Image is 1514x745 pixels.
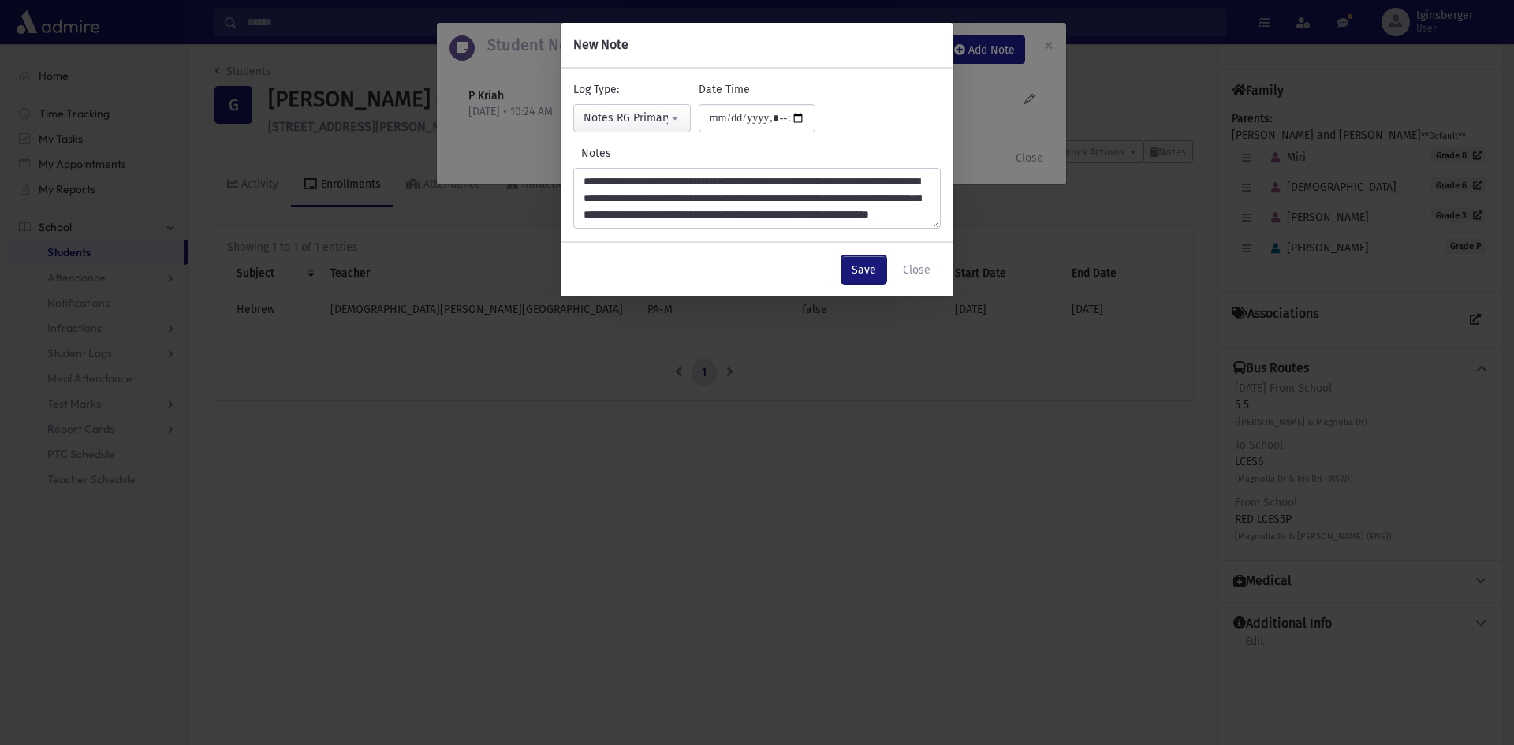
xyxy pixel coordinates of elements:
button: Notes RG Primary [573,104,691,132]
h6: New Note [573,35,628,54]
label: Log Type: [573,81,619,98]
div: Notes RG Primary [584,110,668,126]
label: Notes [573,145,635,162]
label: Date Time [699,81,750,98]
